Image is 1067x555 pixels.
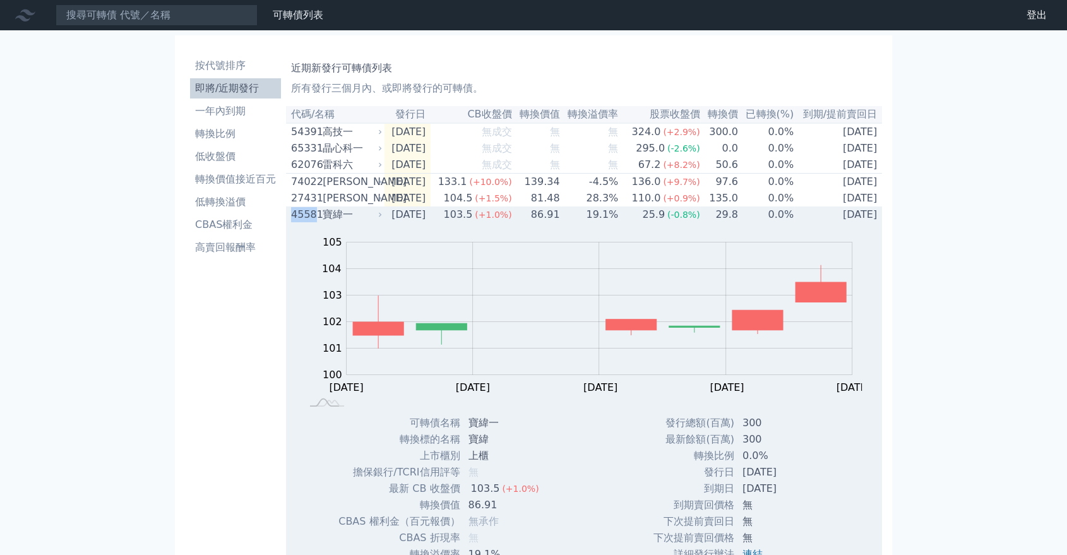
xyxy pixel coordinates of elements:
h1: 近期新發行可轉債列表 [291,61,877,76]
th: 轉換溢價率 [561,106,619,123]
td: 到期賣回價格 [653,497,735,513]
td: 0.0% [739,206,794,223]
td: 19.1% [561,206,619,223]
div: 雷科六 [323,157,379,172]
tspan: 105 [323,236,342,248]
th: 已轉換(%) [739,106,794,123]
div: 65331 [291,141,319,156]
div: 104.5 [441,191,475,206]
div: 324.0 [629,124,663,140]
li: 一年內到期 [190,104,281,119]
span: 無 [608,126,618,138]
td: 擔保銀行/TCRI信用評等 [338,464,460,480]
li: 低轉換溢價 [190,194,281,210]
tspan: [DATE] [456,381,490,393]
span: 無承作 [468,515,498,527]
td: -4.5% [561,174,619,191]
td: 0.0% [739,157,794,174]
li: 按代號排序 [190,58,281,73]
tspan: [DATE] [329,381,363,393]
td: [DATE] [384,206,431,223]
tspan: 102 [323,316,342,328]
td: CBAS 折現率 [338,530,460,546]
div: 110.0 [629,191,663,206]
td: [DATE] [384,174,431,191]
a: 按代號排序 [190,56,281,76]
div: 136.0 [629,174,663,189]
td: 50.6 [700,157,738,174]
span: 無成交 [482,142,512,154]
td: [DATE] [384,190,431,206]
span: (+2.9%) [663,127,700,137]
div: 133.1 [436,174,470,189]
span: (+1.5%) [475,193,511,203]
span: (+1.0%) [502,484,539,494]
div: 103.5 [441,207,475,222]
a: 高賣回報酬率 [190,237,281,258]
div: 27431 [291,191,319,206]
span: 無成交 [482,158,512,170]
td: 可轉債名稱 [338,415,460,431]
input: 搜尋可轉債 代號／名稱 [56,4,258,26]
a: 轉換比例 [190,124,281,144]
span: 無 [608,142,618,154]
td: [DATE] [735,464,830,480]
td: [DATE] [794,157,882,174]
span: 無 [550,142,560,154]
div: [PERSON_NAME] [323,174,379,189]
td: 到期日 [653,480,735,497]
a: CBAS權利金 [190,215,281,235]
td: 上市櫃別 [338,448,460,464]
th: 到期/提前賣回日 [794,106,882,123]
span: 無 [608,158,618,170]
div: 295.0 [633,141,667,156]
g: Chart [315,236,871,393]
td: [DATE] [384,140,431,157]
td: [DATE] [794,174,882,191]
li: 轉換價值接近百元 [190,172,281,187]
a: 低轉換溢價 [190,192,281,212]
div: 103.5 [468,481,502,496]
tspan: 100 [323,369,342,381]
span: (+1.0%) [475,210,511,220]
td: 最新餘額(百萬) [653,431,735,448]
td: 0.0% [735,448,830,464]
a: 一年內到期 [190,101,281,121]
tspan: [DATE] [710,381,744,393]
td: 300 [735,415,830,431]
td: 下次提前賣回價格 [653,530,735,546]
td: [DATE] [384,123,431,140]
span: (-0.8%) [667,210,700,220]
td: 無 [735,513,830,530]
th: CB收盤價 [431,106,512,123]
td: 135.0 [700,190,738,206]
td: 0.0% [739,190,794,206]
tspan: 101 [323,342,342,354]
td: 0.0% [739,140,794,157]
td: 28.3% [561,190,619,206]
li: 轉換比例 [190,126,281,141]
td: 轉換價值 [338,497,460,513]
a: 轉換價值接近百元 [190,169,281,189]
a: 登出 [1016,5,1057,25]
li: 高賣回報酬率 [190,240,281,255]
th: 代碼/名稱 [286,106,384,123]
td: 0.0% [739,123,794,140]
td: 寶緯 [460,431,549,448]
div: 晶心科一 [323,141,379,156]
td: [DATE] [794,123,882,140]
span: 無 [550,126,560,138]
span: 無成交 [482,126,512,138]
p: 所有發行三個月內、或即將發行的可轉債。 [291,81,877,96]
span: (+0.9%) [663,193,700,203]
td: 300 [735,431,830,448]
td: 發行總額(百萬) [653,415,735,431]
a: 可轉債列表 [273,9,323,21]
td: 86.91 [513,206,561,223]
td: 0.0 [700,140,738,157]
span: (+8.2%) [663,160,700,170]
th: 轉換價 [700,106,738,123]
th: 發行日 [384,106,431,123]
li: CBAS權利金 [190,217,281,232]
td: 29.8 [700,206,738,223]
